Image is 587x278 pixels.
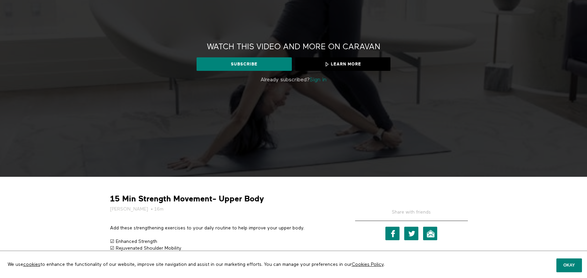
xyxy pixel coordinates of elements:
[194,76,393,84] p: Already subscribed?
[324,61,361,67] span: Learn more
[385,227,400,240] a: Facebook
[110,206,148,213] a: [PERSON_NAME]
[110,194,264,204] strong: 15 Min Strength Movement- Upper Body
[404,227,418,240] a: Twitter
[197,57,292,71] a: Subscribe
[110,225,336,231] p: Add these strengthening exercises to your daily routine to help improve your upper body.
[295,57,390,71] a: Learn more
[423,227,437,240] a: Email
[352,262,384,267] a: Cookies Policy
[556,258,582,272] button: Okay
[110,238,336,259] p: ☑ Enhanced Strength ☑ Rejuvenated Shoulder Mobility ☑ Decreased Tension
[310,77,326,83] a: Sign in
[355,209,468,221] h5: Share with friends
[23,262,40,267] a: cookies
[110,206,336,213] h5: • 16m
[3,256,462,273] p: We use to enhance the functionality of our website, improve site navigation and assist in our mar...
[207,42,380,52] h2: Watch this video and more on CARAVAN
